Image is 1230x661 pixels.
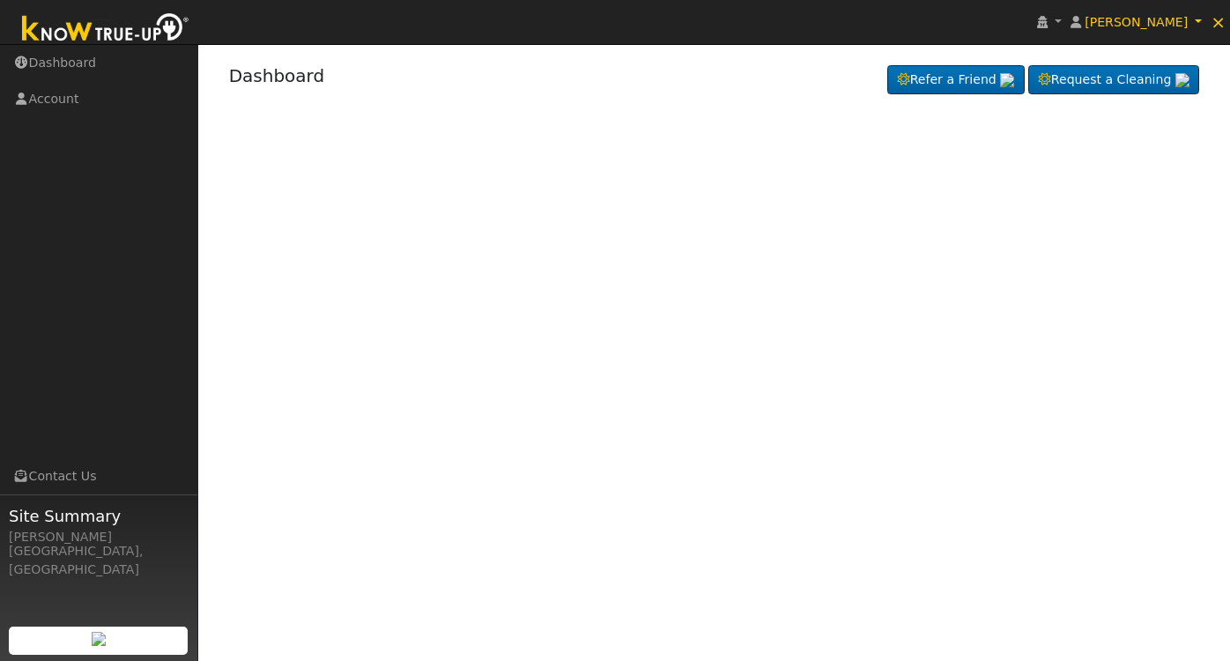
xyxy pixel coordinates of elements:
span: Site Summary [9,504,189,528]
img: Know True-Up [13,10,198,49]
span: [PERSON_NAME] [1085,15,1188,29]
div: [GEOGRAPHIC_DATA], [GEOGRAPHIC_DATA] [9,542,189,579]
a: Refer a Friend [887,65,1025,95]
div: [PERSON_NAME] [9,528,189,546]
a: Request a Cleaning [1028,65,1199,95]
a: Dashboard [229,65,325,86]
span: × [1211,11,1226,33]
img: retrieve [1000,73,1014,87]
img: retrieve [1175,73,1189,87]
img: retrieve [92,632,106,646]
